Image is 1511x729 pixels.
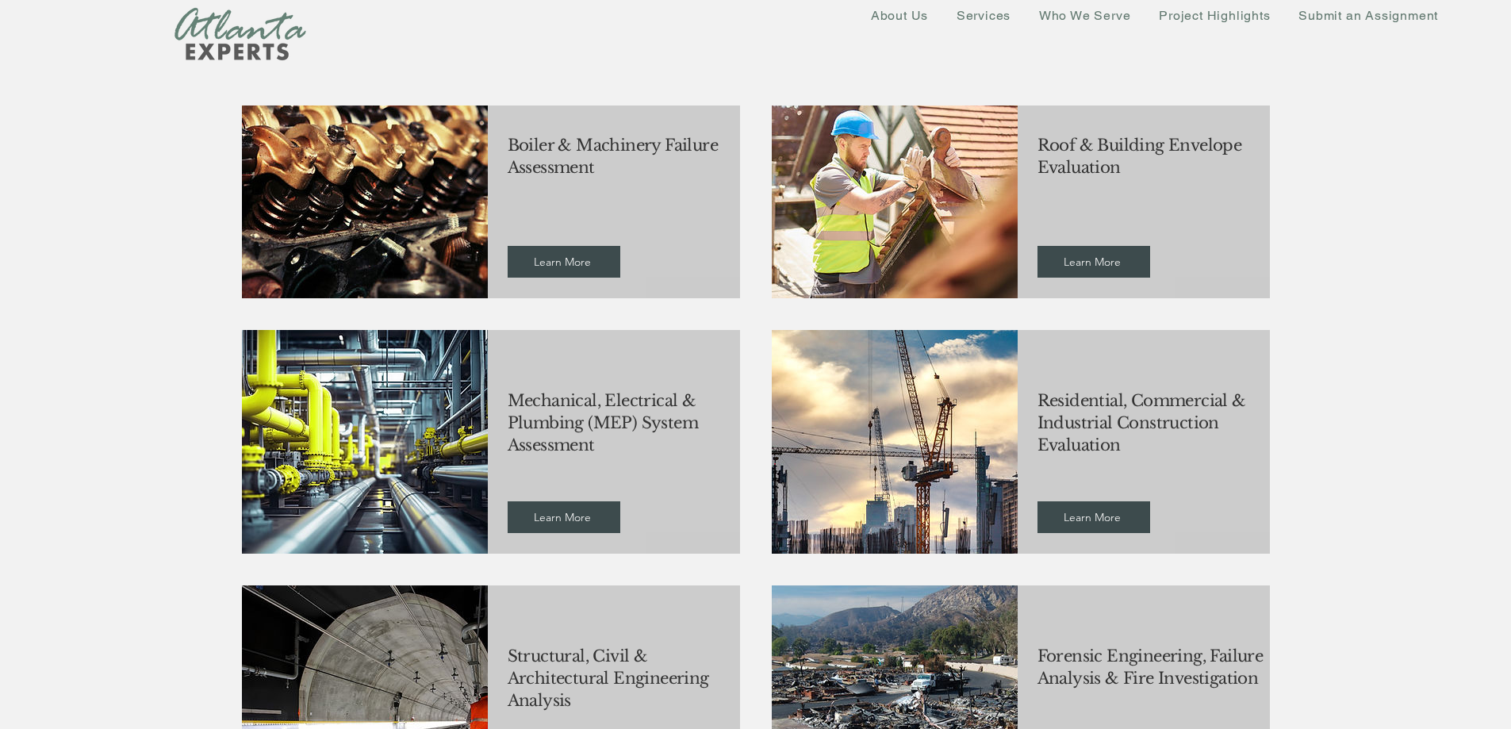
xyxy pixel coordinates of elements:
span: Boiler & Machinery Failure Assessment [508,136,718,177]
span: Structural, Civil & Architectural Engineering Analysis [508,647,709,710]
a: Learn More [1037,501,1150,533]
span: Mechanical, Electrical & Plumbing (MEP) System Assessment [508,391,698,455]
span: Roof & Building Envelope Evaluation [1037,136,1242,177]
span: Learn More [1064,510,1121,524]
a: Learn More [508,246,620,278]
span: Services [957,8,1011,23]
span: Submit an Assignment [1298,8,1438,23]
a: Learn More [1037,246,1150,278]
img: New Logo Transparent Background_edited.png [174,7,306,61]
a: Learn More [508,501,620,533]
span: Residential, Commercial & Industrial Construction Evaluation [1037,391,1246,455]
span: Learn More [534,510,591,524]
span: Learn More [1064,255,1121,269]
span: Who We Serve [1039,8,1131,23]
span: Forensic Engineering, Failure Analysis & Fire Investigation [1037,647,1264,688]
span: About Us [871,8,928,23]
span: Learn More [534,255,591,269]
span: Project Highlights [1159,8,1270,23]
